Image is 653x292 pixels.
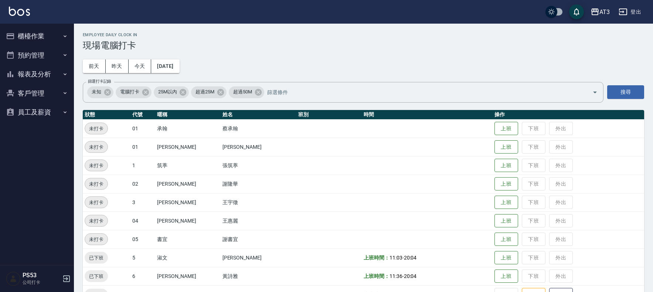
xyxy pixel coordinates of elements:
[221,138,297,156] td: [PERSON_NAME]
[221,119,297,138] td: 蔡承翰
[494,140,518,154] button: 上班
[85,254,108,262] span: 已下班
[85,125,108,133] span: 未打卡
[83,32,644,37] h2: Employee Daily Clock In
[155,230,221,248] td: 書宜
[191,88,219,96] span: 超過25M
[106,59,129,73] button: 昨天
[494,177,518,191] button: 上班
[221,230,297,248] td: 謝書宜
[229,86,264,98] div: 超過50M
[155,248,221,267] td: 淑文
[83,110,130,120] th: 狀態
[191,86,227,98] div: 超過25M
[85,272,108,280] span: 已下班
[362,248,493,267] td: -
[155,138,221,156] td: [PERSON_NAME]
[229,88,256,96] span: 超過50M
[364,255,390,261] b: 上班時間：
[85,236,108,243] span: 未打卡
[265,86,579,99] input: 篩選條件
[130,248,155,267] td: 5
[362,110,493,120] th: 時間
[116,88,144,96] span: 電腦打卡
[23,279,60,286] p: 公司打卡
[404,255,417,261] span: 20:04
[221,267,297,285] td: 黃詩雅
[607,85,644,99] button: 搜尋
[3,84,71,103] button: 客戶管理
[6,271,21,286] img: Person
[83,40,644,51] h3: 現場電腦打卡
[404,273,417,279] span: 20:04
[154,88,181,96] span: 25M以內
[221,248,297,267] td: [PERSON_NAME]
[494,122,518,135] button: 上班
[85,199,108,206] span: 未打卡
[494,196,518,209] button: 上班
[221,193,297,212] td: 王宇徵
[494,159,518,172] button: 上班
[87,88,106,96] span: 未知
[130,119,155,138] td: 01
[130,175,155,193] td: 02
[3,103,71,122] button: 員工及薪資
[155,267,221,285] td: [PERSON_NAME]
[130,193,155,212] td: 3
[155,119,221,138] td: 承翰
[390,273,402,279] span: 11:36
[155,212,221,230] td: [PERSON_NAME]
[493,110,644,120] th: 操作
[569,4,584,19] button: save
[589,86,601,98] button: Open
[296,110,362,120] th: 班別
[599,7,610,17] div: AT3
[494,233,518,246] button: 上班
[130,138,155,156] td: 01
[221,175,297,193] td: 謝隆華
[130,110,155,120] th: 代號
[88,79,111,84] label: 篩選打卡記錄
[362,267,493,285] td: -
[588,4,613,20] button: AT3
[155,175,221,193] td: [PERSON_NAME]
[154,86,189,98] div: 25M以內
[3,27,71,46] button: 櫃檯作業
[23,272,60,279] h5: PS53
[221,110,297,120] th: 姓名
[221,156,297,175] td: 張筑葶
[87,86,113,98] div: 未知
[155,193,221,212] td: [PERSON_NAME]
[9,7,30,16] img: Logo
[155,110,221,120] th: 暱稱
[155,156,221,175] td: 筑葶
[616,5,644,19] button: 登出
[129,59,152,73] button: 今天
[3,46,71,65] button: 預約管理
[151,59,179,73] button: [DATE]
[364,273,390,279] b: 上班時間：
[390,255,402,261] span: 11:03
[130,156,155,175] td: 1
[130,267,155,285] td: 6
[494,214,518,228] button: 上班
[3,65,71,84] button: 報表及分析
[494,269,518,283] button: 上班
[85,217,108,225] span: 未打卡
[130,212,155,230] td: 04
[83,59,106,73] button: 前天
[85,180,108,188] span: 未打卡
[494,251,518,265] button: 上班
[130,230,155,248] td: 05
[85,162,108,169] span: 未打卡
[221,212,297,230] td: 王惠麗
[116,86,152,98] div: 電腦打卡
[85,143,108,151] span: 未打卡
